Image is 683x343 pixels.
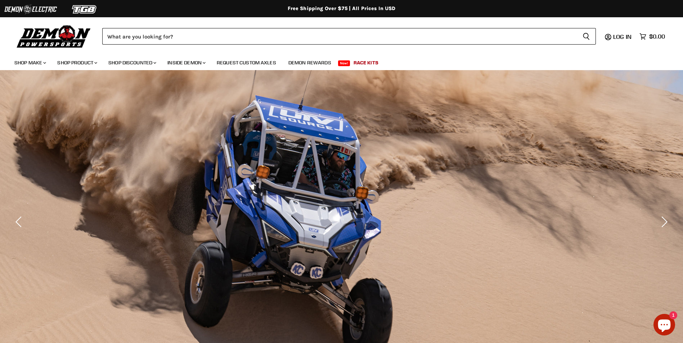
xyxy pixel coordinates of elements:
[14,23,93,49] img: Demon Powersports
[348,55,384,70] a: Race Kits
[52,55,102,70] a: Shop Product
[102,28,577,45] input: Search
[211,55,282,70] a: Request Custom Axles
[13,215,27,229] button: Previous
[103,55,161,70] a: Shop Discounted
[656,215,670,229] button: Next
[9,55,50,70] a: Shop Make
[577,28,596,45] button: Search
[613,33,632,40] span: Log in
[651,314,677,337] inbox-online-store-chat: Shopify online store chat
[162,55,210,70] a: Inside Demon
[102,28,596,45] form: Product
[338,60,350,66] span: New!
[9,52,663,70] ul: Main menu
[54,5,630,12] div: Free Shipping Over $75 | All Prices In USD
[610,33,636,40] a: Log in
[649,33,665,40] span: $0.00
[58,3,112,16] img: TGB Logo 2
[636,31,669,42] a: $0.00
[283,55,337,70] a: Demon Rewards
[4,3,58,16] img: Demon Electric Logo 2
